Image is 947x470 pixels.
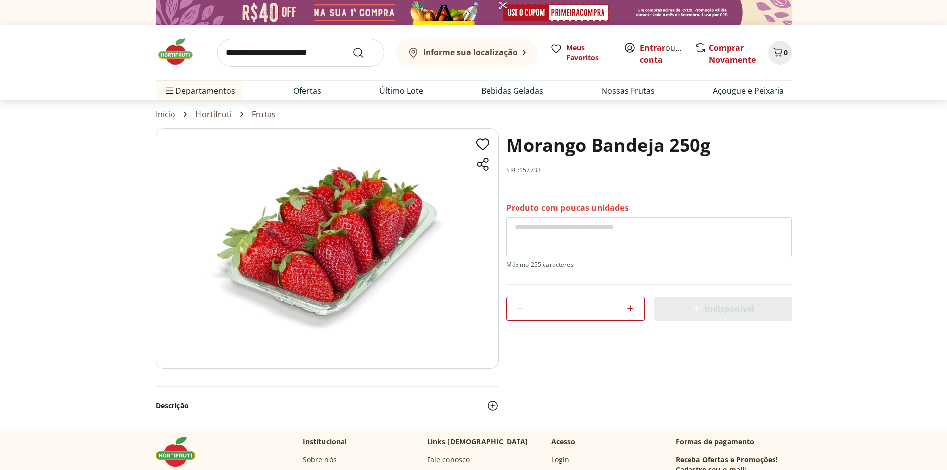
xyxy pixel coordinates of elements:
[654,297,792,321] button: Indisponível
[293,85,321,96] a: Ofertas
[676,437,792,447] p: Formas de pagamento
[506,128,710,162] h1: Morango Bandeja 250g
[640,42,665,53] a: Entrar
[156,395,499,417] button: Descrição
[156,437,205,467] img: Hortifruti
[352,47,376,59] button: Submit Search
[252,110,276,119] a: Frutas
[379,85,423,96] a: Último Lote
[164,79,175,102] button: Menu
[396,39,538,67] button: Informe sua localização
[427,455,470,465] a: Fale conosco
[303,455,337,465] a: Sobre nós
[691,303,755,315] span: Indisponível
[156,110,176,119] a: Início
[784,48,788,57] span: 0
[640,42,694,65] a: Criar conta
[713,85,784,96] a: Açougue e Peixaria
[506,166,541,174] p: SKU: 157733
[156,37,205,67] img: Hortifruti
[566,43,612,63] span: Meus Favoritos
[164,79,235,102] span: Departamentos
[640,42,684,66] span: ou
[195,110,232,119] a: Hortifruti
[506,202,628,213] p: Produto com poucas unidades
[551,437,576,447] p: Acesso
[217,39,384,67] input: search
[768,41,792,65] button: Carrinho
[551,455,570,465] a: Login
[550,43,612,63] a: Meus Favoritos
[156,128,499,369] img: Morango Bandeja 250g
[709,42,756,65] a: Comprar Novamente
[602,85,655,96] a: Nossas Frutas
[427,437,528,447] p: Links [DEMOGRAPHIC_DATA]
[423,47,517,58] b: Informe sua localização
[303,437,347,447] p: Institucional
[676,455,778,465] h3: Receba Ofertas e Promoções!
[481,85,543,96] a: Bebidas Geladas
